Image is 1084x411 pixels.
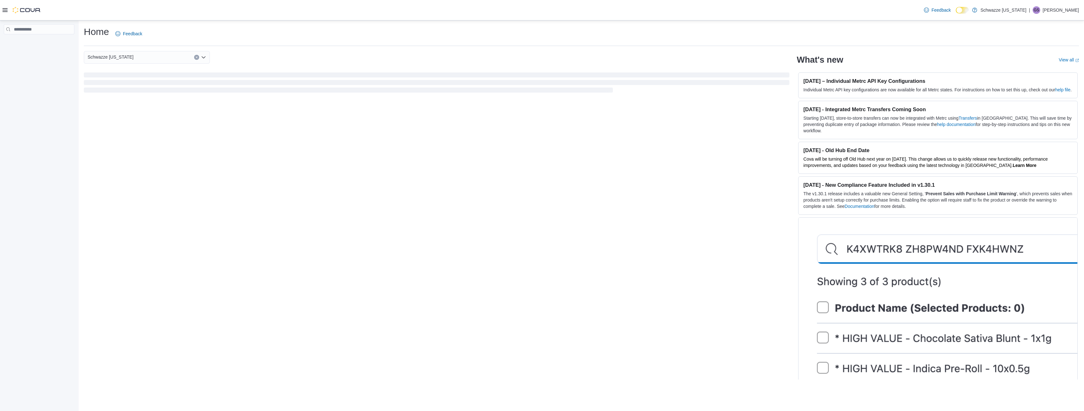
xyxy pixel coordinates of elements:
h3: [DATE] – Individual Metrc API Key Configurations [804,78,1072,84]
a: Feedback [113,27,145,40]
p: Starting [DATE], store-to-store transfers can now be integrated with Metrc using in [GEOGRAPHIC_D... [804,115,1072,134]
input: Dark Mode [956,7,969,14]
svg: External link [1075,59,1079,62]
p: Individual Metrc API key configurations are now available for all Metrc states. For instructions ... [804,87,1072,93]
button: Open list of options [201,55,206,60]
button: Clear input [194,55,199,60]
a: Transfers [959,116,977,121]
a: Documentation [845,204,874,209]
span: Cova will be turning off Old Hub next year on [DATE]. This change allows us to quickly release ne... [804,157,1048,168]
span: Schwazze [US_STATE] [88,53,134,61]
a: View allExternal link [1059,57,1079,62]
h3: [DATE] - New Compliance Feature Included in v1.30.1 [804,182,1072,188]
span: GS [1034,6,1039,14]
a: Feedback [921,4,953,16]
a: Learn More [1013,163,1036,168]
h1: Home [84,26,109,38]
h2: What's new [797,55,843,65]
div: Gulzar Sayall [1033,6,1040,14]
p: [PERSON_NAME] [1043,6,1079,14]
p: | [1029,6,1030,14]
a: help file [1055,87,1070,92]
span: Loading [84,74,789,94]
nav: Complex example [4,36,74,51]
img: Cova [13,7,41,13]
h3: [DATE] - Integrated Metrc Transfers Coming Soon [804,106,1072,112]
span: Feedback [931,7,951,13]
a: help documentation [937,122,976,127]
h3: [DATE] - Old Hub End Date [804,147,1072,153]
p: The v1.30.1 release includes a valuable new General Setting, ' ', which prevents sales when produ... [804,191,1072,209]
strong: Prevent Sales with Purchase Limit Warning [926,191,1016,196]
span: Feedback [123,31,142,37]
p: Schwazze [US_STATE] [980,6,1026,14]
